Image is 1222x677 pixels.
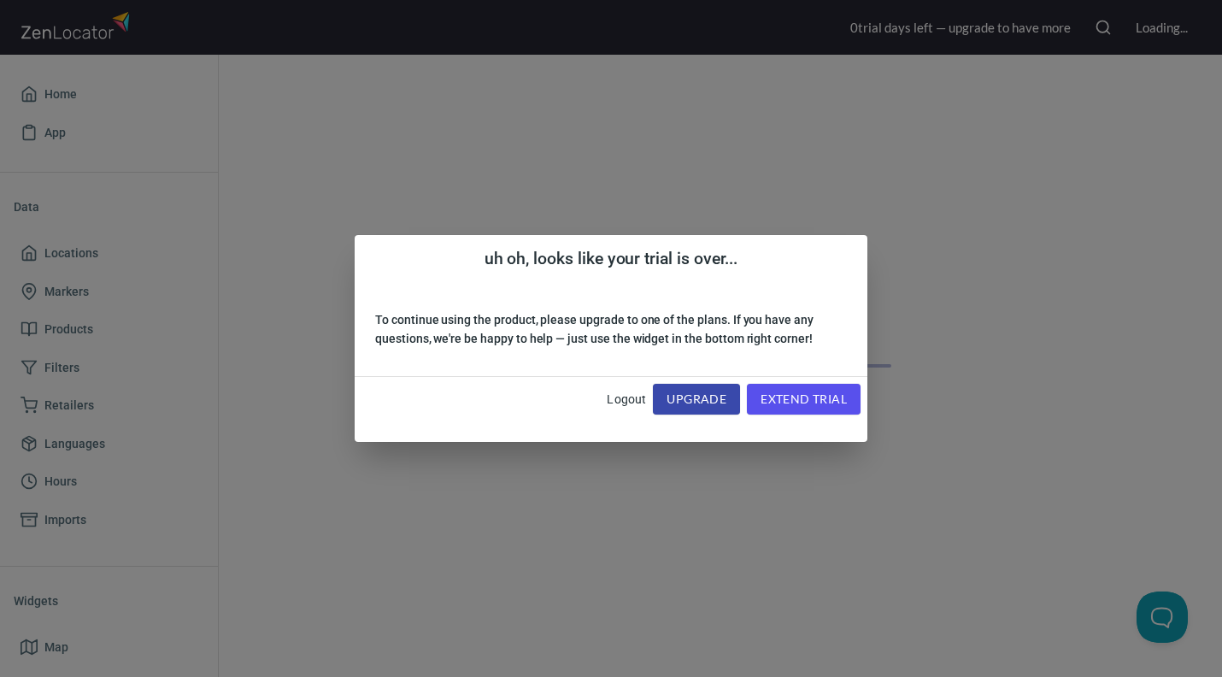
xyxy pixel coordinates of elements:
span: Upgrade [667,389,726,410]
span: extend trial [761,389,847,410]
h6: To continue using the product, please upgrade to one of the plans. If you have any questions, we'... [375,310,847,349]
a: Logout [607,392,646,406]
button: Upgrade [653,384,740,415]
h4: uh oh, looks like your trial is over... [375,249,847,269]
button: extend trial [747,384,861,415]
